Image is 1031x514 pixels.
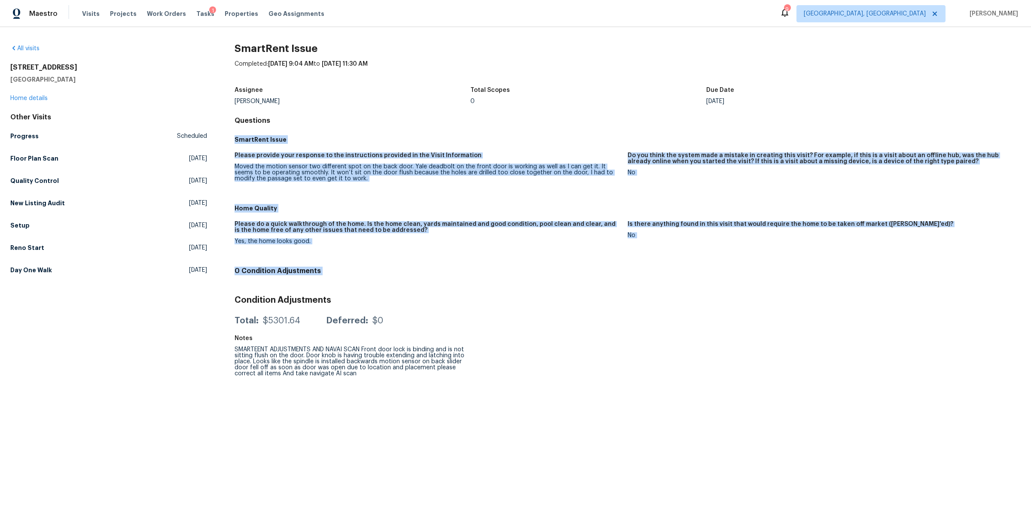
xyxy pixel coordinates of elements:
h5: Quality Control [10,176,59,185]
span: Visits [82,9,100,18]
span: Work Orders [147,9,186,18]
a: Setup[DATE] [10,218,207,233]
div: No [628,170,1014,176]
span: [DATE] [189,199,207,207]
div: Total: [235,316,259,325]
h2: [STREET_ADDRESS] [10,63,207,72]
h5: Notes [235,335,253,341]
span: Properties [225,9,258,18]
h4: Questions [235,116,1021,125]
h5: Assignee [235,87,263,93]
h5: Please provide your response to the instructions provided in the Visit Information [235,152,482,158]
a: New Listing Audit[DATE] [10,195,207,211]
div: Other Visits [10,113,207,122]
div: Completed: to [235,60,1021,82]
div: 1 [209,6,216,15]
div: Moved the motion sensor two different spot on the back door. Yale deadbolt on the front door is w... [235,164,621,182]
a: Day One Walk[DATE] [10,262,207,278]
span: [DATE] 9:04 AM [268,61,314,67]
span: [PERSON_NAME] [966,9,1018,18]
div: No [628,232,1014,238]
h3: Condition Adjustments [235,296,1021,304]
h5: Due Date [706,87,734,93]
h5: Please do a quick walkthrough of the home. Is the home clean, yards maintained and good condition... [235,221,621,233]
span: [GEOGRAPHIC_DATA], [GEOGRAPHIC_DATA] [804,9,926,18]
h5: Total Scopes [470,87,510,93]
span: [DATE] [189,221,207,230]
div: Yes, the home looks good. [235,238,621,244]
h5: Day One Walk [10,266,52,274]
h5: SmartRent Issue [235,135,1021,144]
div: [DATE] [706,98,942,104]
div: 9 [784,5,790,14]
span: [DATE] [189,243,207,252]
div: 0 [470,98,706,104]
a: Reno Start[DATE] [10,240,207,255]
span: [DATE] [189,266,207,274]
div: $0 [372,316,383,325]
h5: Is there anything found in this visit that would require the home to be taken off market ([PERSON... [628,221,953,227]
h4: 0 Condition Adjustments [235,267,1021,275]
span: [DATE] [189,176,207,185]
span: [DATE] 11:30 AM [322,61,368,67]
div: Deferred: [326,316,368,325]
a: Quality Control[DATE] [10,173,207,189]
h5: Floor Plan Scan [10,154,58,163]
span: Geo Assignments [268,9,324,18]
h5: Home Quality [235,204,1021,213]
h2: SmartRent Issue [235,44,1021,53]
span: Projects [110,9,137,18]
span: Maestro [29,9,58,18]
a: Home details [10,95,48,101]
a: ProgressScheduled [10,128,207,144]
div: $5301.64 [263,316,300,325]
div: [PERSON_NAME] [235,98,470,104]
h5: New Listing Audit [10,199,65,207]
span: Scheduled [177,132,207,140]
h5: Setup [10,221,30,230]
h5: Do you think the system made a mistake in creating this visit? For example, if this is a visit ab... [628,152,1014,164]
h5: Progress [10,132,39,140]
span: Tasks [196,11,214,17]
div: SMARTEENT ADJUSTMENTS AND NAVAI SCAN Front door lock is binding and is not sitting flush on the d... [235,347,470,377]
span: [DATE] [189,154,207,163]
a: Floor Plan Scan[DATE] [10,151,207,166]
a: All visits [10,46,40,52]
h5: [GEOGRAPHIC_DATA] [10,75,207,84]
h5: Reno Start [10,243,44,252]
